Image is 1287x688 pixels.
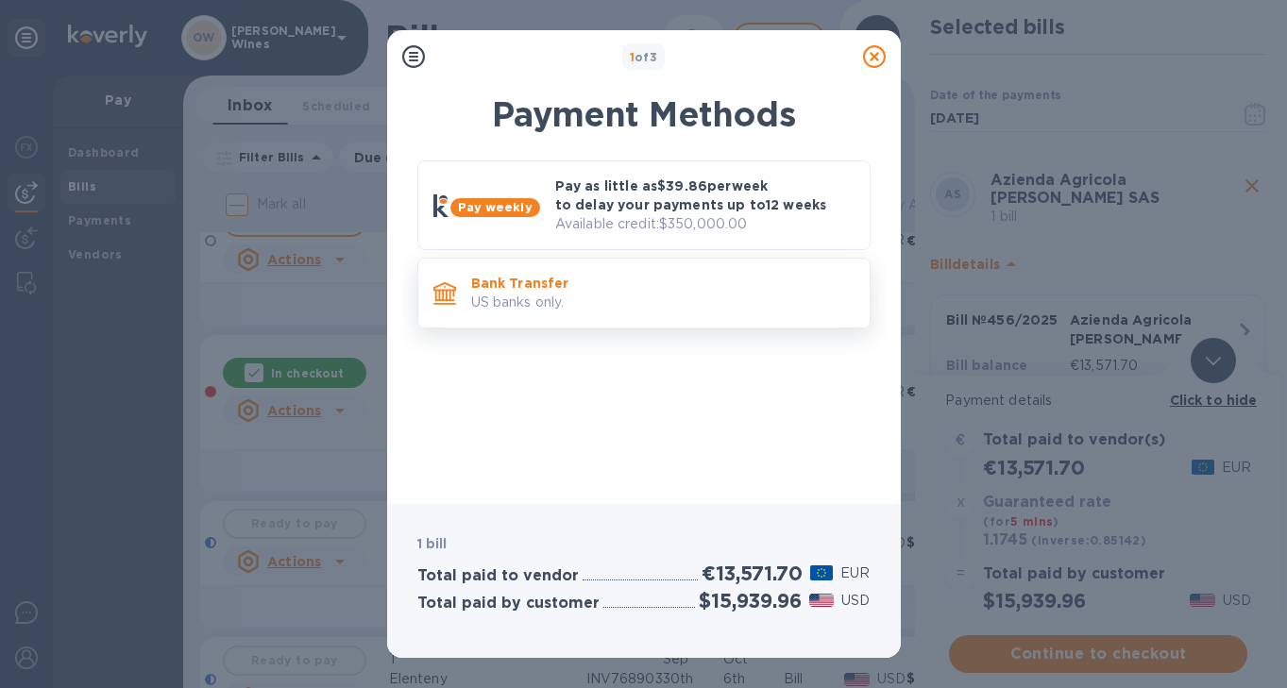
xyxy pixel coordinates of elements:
[458,200,533,214] b: Pay weekly
[840,563,870,583] p: EUR
[417,595,600,612] h3: Total paid by customer
[417,536,448,551] b: 1 bill
[471,274,855,293] p: Bank Transfer
[841,591,870,611] p: USD
[417,567,579,585] h3: Total paid to vendor
[555,214,855,234] p: Available credit: $350,000.00
[702,562,803,585] h2: €13,571.70
[630,50,658,64] b: of 3
[417,94,871,134] h1: Payment Methods
[699,589,801,612] h2: $15,939.96
[555,176,855,214] p: Pay as little as $39.86 per week to delay your payments up to 12 weeks
[471,293,855,312] p: US banks only.
[809,594,835,607] img: USD
[630,50,635,64] span: 1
